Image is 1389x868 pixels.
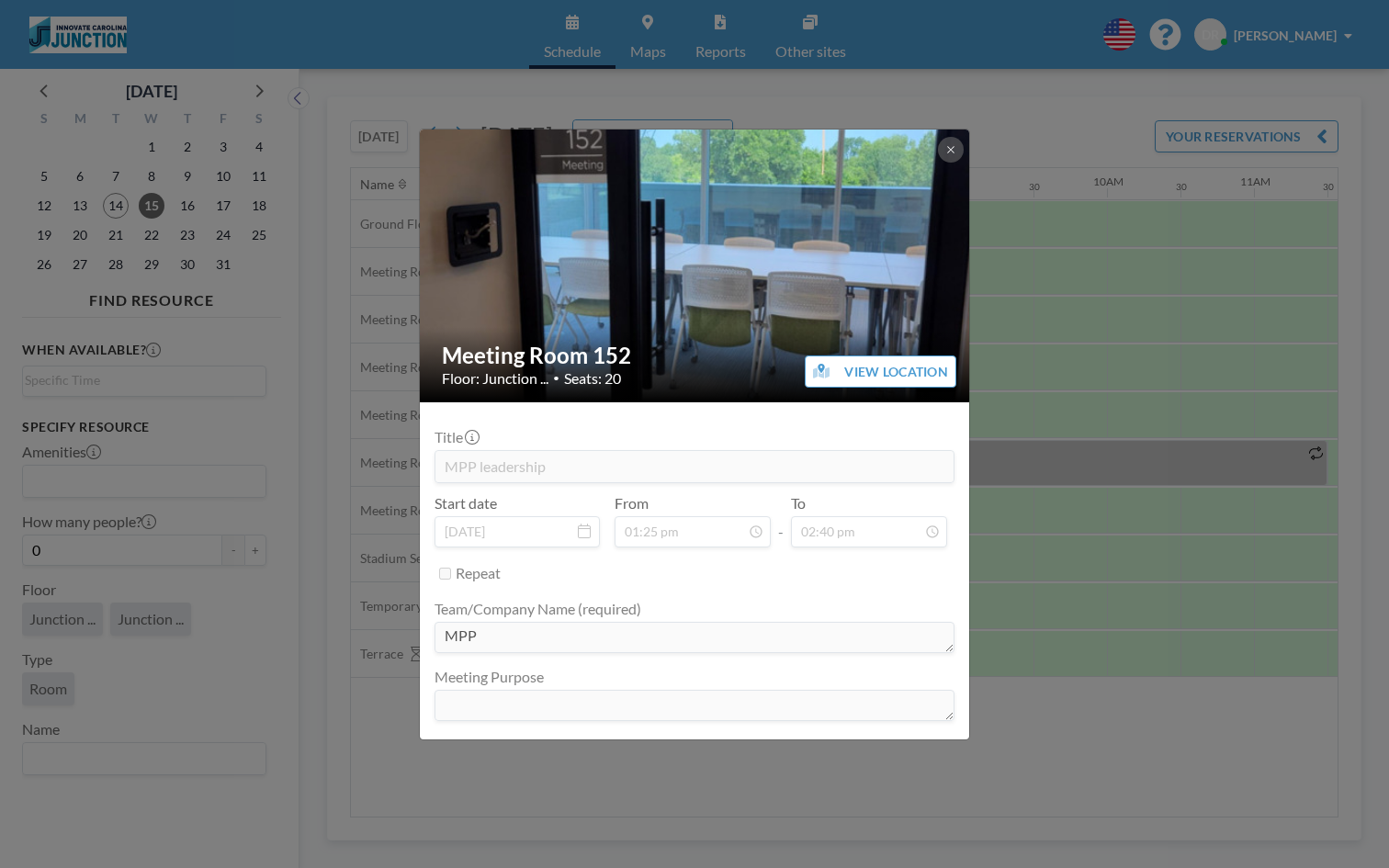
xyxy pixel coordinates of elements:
label: Repeat [456,564,501,582]
h2: Meeting Room 152 [442,342,949,369]
label: From [615,494,649,513]
label: To [791,494,806,513]
label: Team/Company Name (required) [435,600,641,618]
button: VIEW LOCATION [805,355,956,388]
span: Seats: 20 [564,369,621,388]
label: Start date [435,494,497,513]
span: • [553,371,559,385]
span: Floor: Junction ... [442,369,548,388]
label: Title [435,428,478,446]
span: - [778,501,784,541]
img: 537.jpg [420,128,971,404]
input: (No title) [435,451,954,482]
label: Meeting Purpose [435,668,544,686]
